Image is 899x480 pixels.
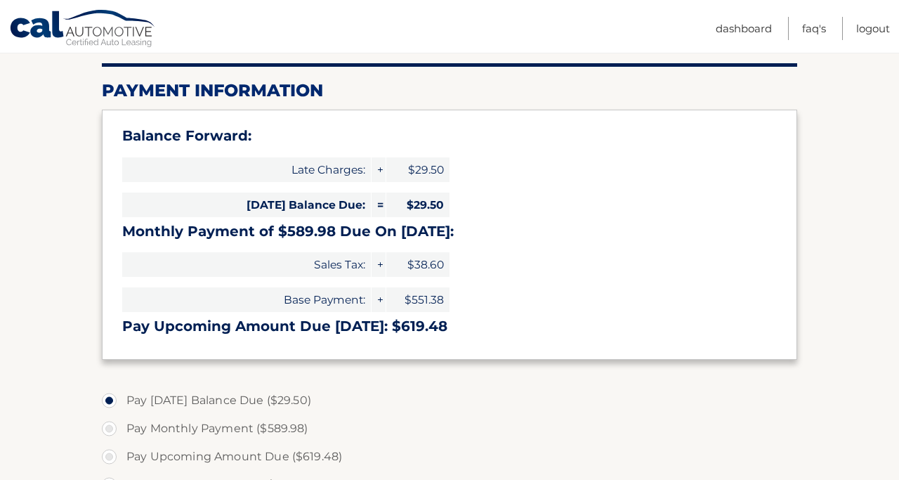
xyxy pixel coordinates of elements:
[102,415,797,443] label: Pay Monthly Payment ($589.98)
[122,157,371,182] span: Late Charges:
[122,252,371,277] span: Sales Tax:
[386,157,449,182] span: $29.50
[386,252,449,277] span: $38.60
[122,193,371,217] span: [DATE] Balance Due:
[102,387,797,415] label: Pay [DATE] Balance Due ($29.50)
[372,193,386,217] span: =
[372,157,386,182] span: +
[102,443,797,471] label: Pay Upcoming Amount Due ($619.48)
[102,80,797,101] h2: Payment Information
[372,252,386,277] span: +
[9,9,157,50] a: Cal Automotive
[122,287,371,312] span: Base Payment:
[386,287,449,312] span: $551.38
[802,17,826,40] a: FAQ's
[122,127,777,145] h3: Balance Forward:
[122,223,777,240] h3: Monthly Payment of $589.98 Due On [DATE]:
[856,17,890,40] a: Logout
[716,17,772,40] a: Dashboard
[122,318,777,335] h3: Pay Upcoming Amount Due [DATE]: $619.48
[372,287,386,312] span: +
[386,193,449,217] span: $29.50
